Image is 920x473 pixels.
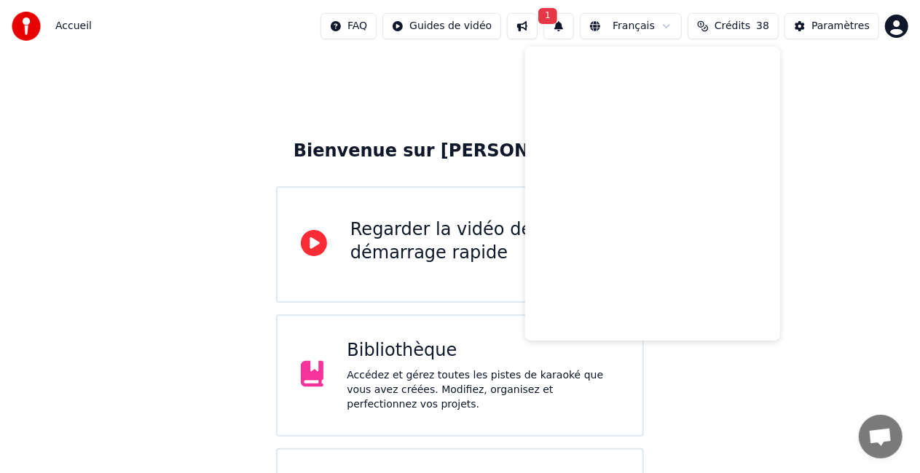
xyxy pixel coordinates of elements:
[715,19,750,33] span: Crédits
[294,140,626,163] div: Bienvenue sur [PERSON_NAME]
[859,415,903,458] div: Ouvrir le chat
[350,218,619,265] div: Regarder la vidéo de démarrage rapide
[382,13,501,39] button: Guides de vidéo
[538,8,557,24] span: 1
[811,19,870,33] div: Paramètres
[347,368,619,412] div: Accédez et gérez toutes les pistes de karaoké que vous avez créées. Modifiez, organisez et perfec...
[785,13,879,39] button: Paramètres
[55,19,92,33] nav: breadcrumb
[321,13,377,39] button: FAQ
[756,19,769,33] span: 38
[688,13,779,39] button: Crédits38
[12,12,41,41] img: youka
[55,19,92,33] span: Accueil
[543,13,574,39] button: 1
[347,339,619,362] div: Bibliothèque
